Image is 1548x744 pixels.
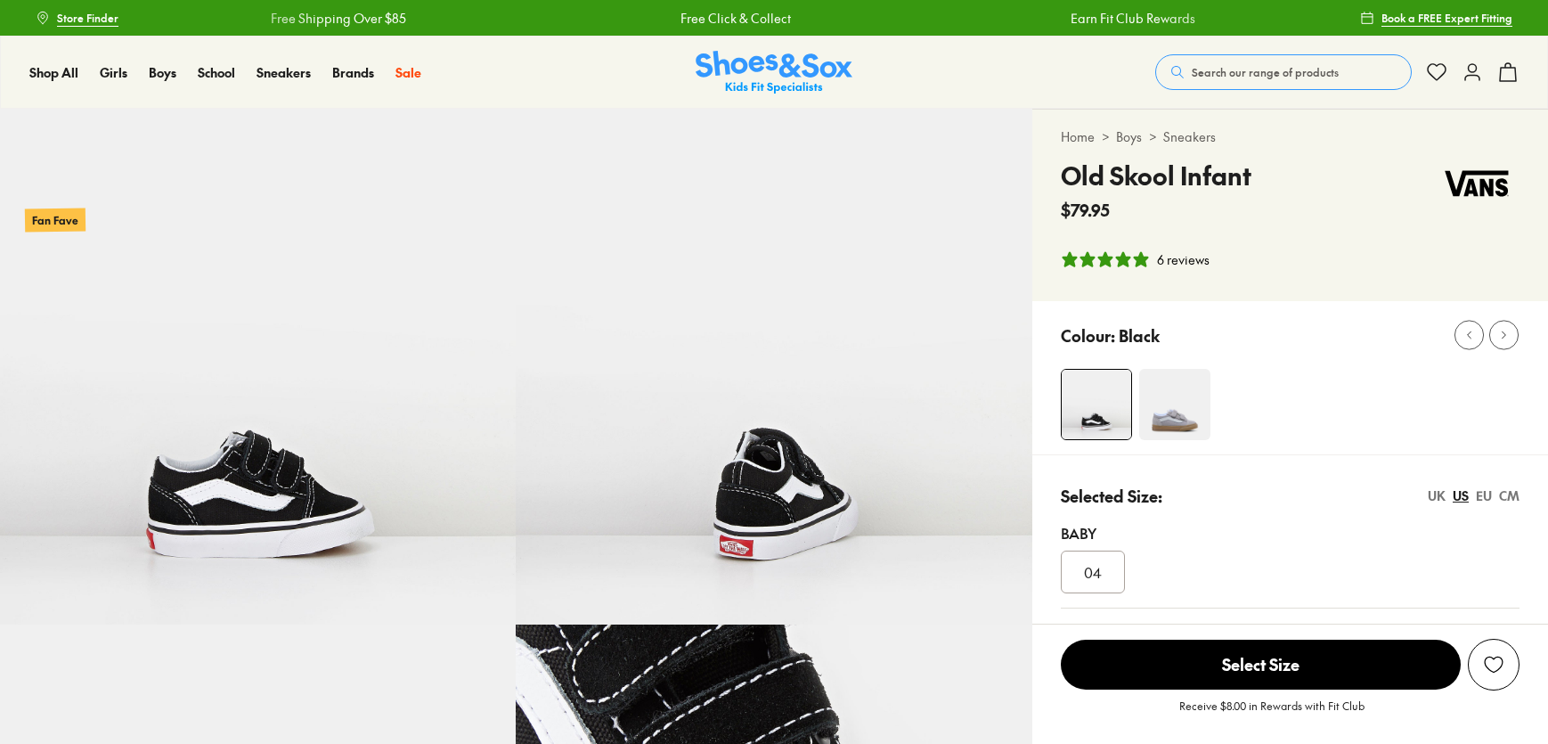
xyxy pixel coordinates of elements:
[1061,522,1519,544] div: Baby
[1476,486,1492,505] div: EU
[395,63,421,82] a: Sale
[198,63,235,82] a: School
[1061,127,1095,146] a: Home
[1192,64,1339,80] span: Search our range of products
[332,63,374,82] a: Brands
[1061,484,1162,508] p: Selected Size:
[1061,250,1210,269] button: 5 stars, 6 ratings
[398,9,509,28] a: Free Click & Collect
[1139,369,1210,440] img: 4-538839_1
[696,51,852,94] img: SNS_Logo_Responsive.svg
[1061,157,1251,194] h4: Old Skool Infant
[788,9,913,28] a: Earn Fit Club Rewards
[1119,323,1160,347] p: Black
[1163,127,1216,146] a: Sneakers
[395,63,421,81] span: Sale
[149,63,176,82] a: Boys
[1180,9,1316,28] a: Free Shipping Over $85
[1381,10,1512,26] span: Book a FREE Expert Fitting
[198,63,235,81] span: School
[57,10,118,26] span: Store Finder
[25,208,86,232] p: Fan Fave
[36,2,118,34] a: Store Finder
[1155,54,1412,90] button: Search our range of products
[516,109,1031,625] img: 12_1
[1061,198,1110,222] span: $79.95
[1084,561,1102,583] span: 04
[29,63,78,81] span: Shop All
[1061,323,1115,347] p: Colour:
[1434,157,1519,210] img: Vendor logo
[1499,486,1519,505] div: CM
[1453,486,1469,505] div: US
[257,63,311,82] a: Sneakers
[100,63,127,81] span: Girls
[1468,639,1519,691] button: Add to Wishlist
[1061,127,1519,146] div: > >
[1428,486,1446,505] div: UK
[1061,623,1519,644] div: Toddler
[696,51,852,94] a: Shoes & Sox
[29,63,78,82] a: Shop All
[1062,370,1131,439] img: 11_1
[257,63,311,81] span: Sneakers
[1360,2,1512,34] a: Book a FREE Expert Fitting
[1061,639,1461,691] button: Select Size
[100,63,127,82] a: Girls
[332,63,374,81] span: Brands
[1061,640,1461,690] span: Select Size
[149,63,176,81] span: Boys
[1179,698,1365,730] p: Receive $8.00 in Rewards with Fit Club
[1116,127,1142,146] a: Boys
[1157,250,1210,269] div: 6 reviews
[18,625,89,691] iframe: Gorgias live chat messenger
